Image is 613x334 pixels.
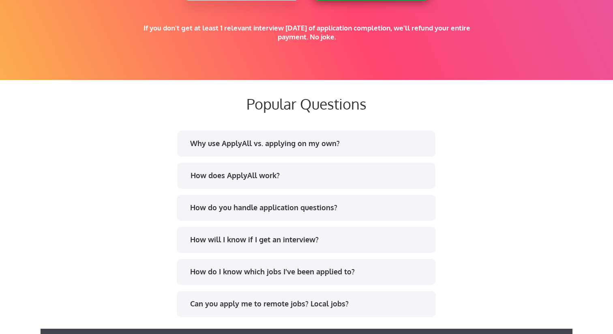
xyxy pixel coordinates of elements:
[190,235,428,245] div: How will I know if I get an interview?
[190,203,428,213] div: How do you handle application questions?
[190,138,428,149] div: Why use ApplyAll vs. applying on my own?
[112,95,501,112] div: Popular Questions
[191,170,429,181] div: How does ApplyAll work?
[190,267,428,277] div: How do I know which jobs I've been applied to?
[141,24,473,41] div: If you don't get at least 1 relevant interview [DATE] of application completion, we'll refund you...
[190,299,428,309] div: Can you apply me to remote jobs? Local jobs?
